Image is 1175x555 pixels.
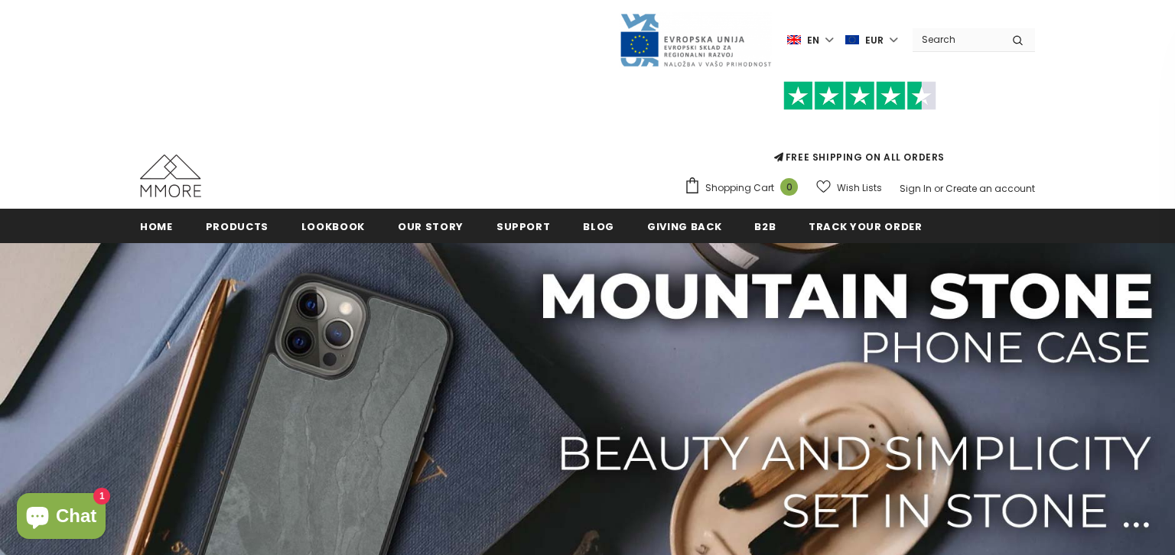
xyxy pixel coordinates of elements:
img: MMORE Cases [140,154,201,197]
span: Giving back [647,219,721,234]
inbox-online-store-chat: Shopify online store chat [12,493,110,543]
span: Shopping Cart [705,180,774,196]
a: Lookbook [301,209,365,243]
span: support [496,219,551,234]
a: Blog [583,209,614,243]
iframe: Customer reviews powered by Trustpilot [684,110,1035,150]
img: Trust Pilot Stars [783,81,936,111]
img: i-lang-1.png [787,34,801,47]
a: Javni Razpis [619,33,772,46]
a: Products [206,209,269,243]
span: EUR [865,33,884,48]
span: Lookbook [301,219,365,234]
a: Shopping Cart 0 [684,177,806,200]
span: Track your order [809,219,922,234]
a: Home [140,209,173,243]
a: Sign In [900,182,932,195]
span: Home [140,219,173,234]
span: FREE SHIPPING ON ALL ORDERS [684,88,1035,164]
a: Wish Lists [816,174,882,201]
img: Javni Razpis [619,12,772,68]
span: Wish Lists [837,180,882,196]
span: Our Story [398,219,464,234]
span: B2B [754,219,776,234]
span: en [807,33,819,48]
a: Track your order [809,209,922,243]
span: Products [206,219,269,234]
a: support [496,209,551,243]
a: Our Story [398,209,464,243]
input: Search Site [913,28,1001,50]
span: 0 [780,178,798,196]
a: Create an account [946,182,1035,195]
a: B2B [754,209,776,243]
span: or [934,182,943,195]
a: Giving back [647,209,721,243]
span: Blog [583,219,614,234]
